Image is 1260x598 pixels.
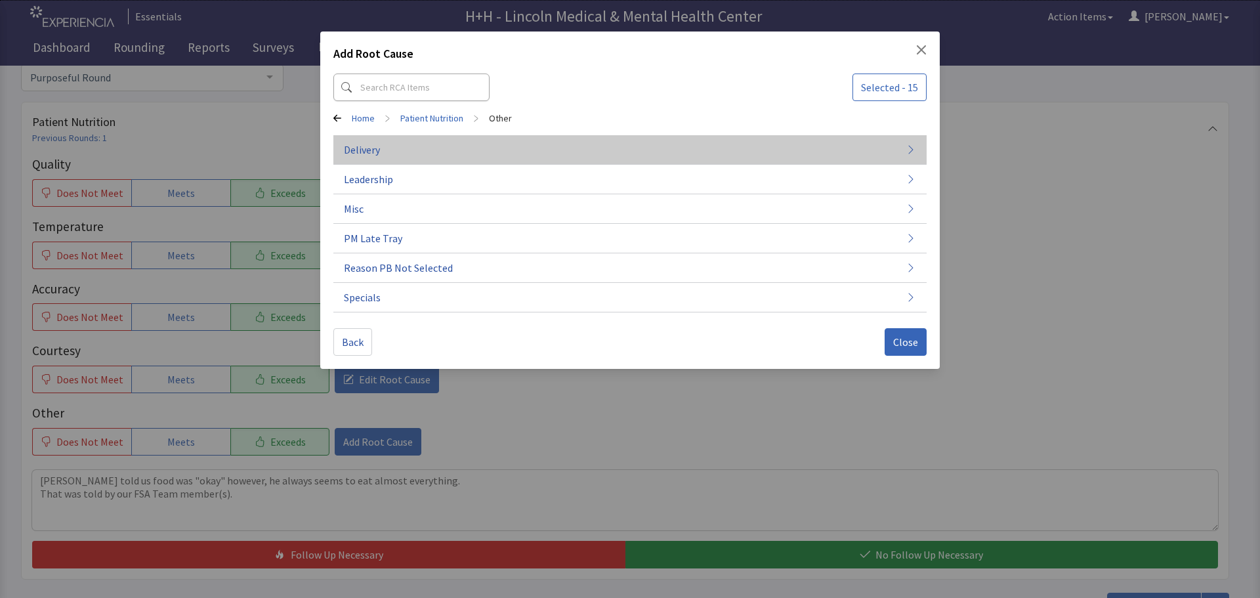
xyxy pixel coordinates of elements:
[333,45,413,68] h2: Add Root Cause
[893,334,918,350] span: Close
[344,201,364,217] span: Misc
[489,112,512,125] a: Other
[333,253,927,283] button: Reason PB Not Selected
[344,230,402,246] span: PM Late Tray
[344,260,453,276] span: Reason PB Not Selected
[400,112,463,125] a: Patient Nutrition
[333,194,927,224] button: Misc
[333,328,372,356] button: Back
[861,79,918,95] span: Selected - 15
[916,45,927,55] button: Close
[344,171,393,187] span: Leadership
[342,334,364,350] span: Back
[385,105,390,131] span: >
[474,105,478,131] span: >
[333,165,927,194] button: Leadership
[344,142,380,158] span: Delivery
[333,74,490,101] input: Search RCA Items
[333,283,927,312] button: Specials
[333,135,927,165] button: Delivery
[333,224,927,253] button: PM Late Tray
[344,289,381,305] span: Specials
[885,328,927,356] button: Close
[352,112,375,125] a: Home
